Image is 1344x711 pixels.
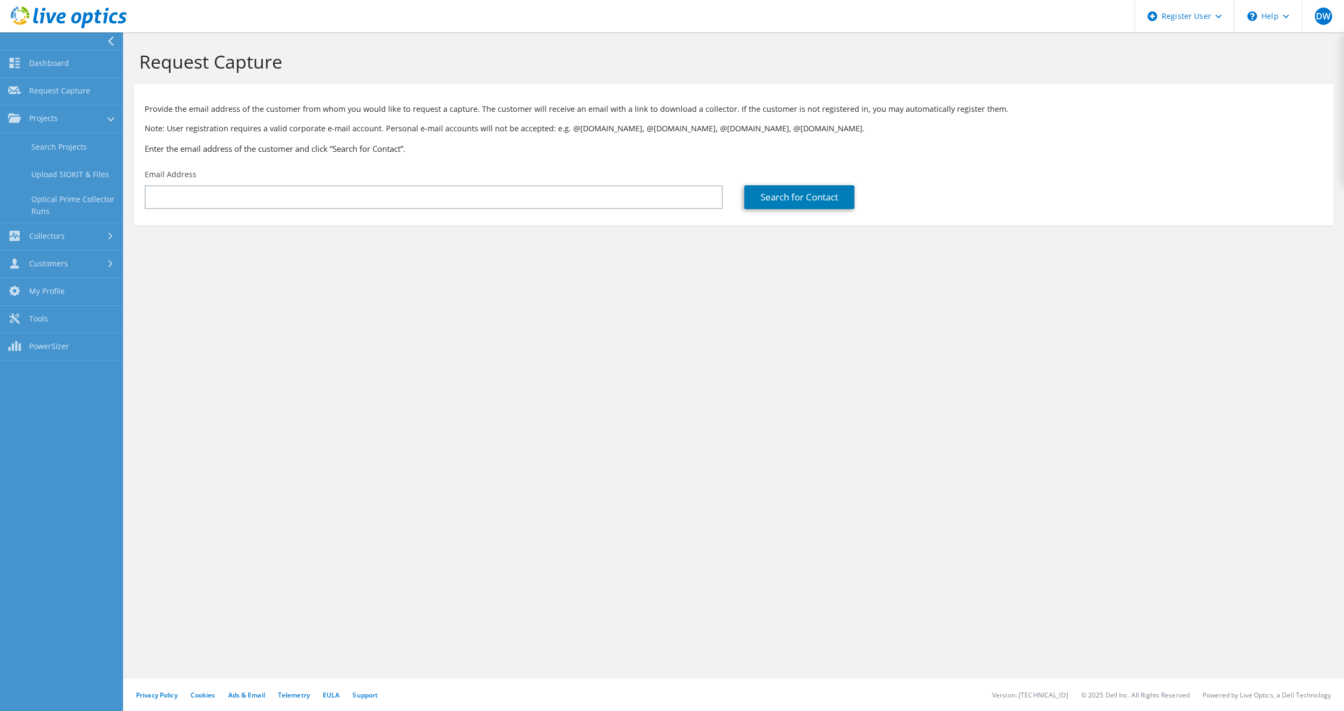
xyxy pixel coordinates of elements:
[323,690,340,700] a: EULA
[1203,690,1331,700] li: Powered by Live Optics, a Dell Technology
[992,690,1068,700] li: Version: [TECHNICAL_ID]
[145,169,196,180] label: Email Address
[145,123,1322,135] p: Note: User registration requires a valid corporate e-mail account. Personal e-mail accounts will ...
[228,690,265,700] a: Ads & Email
[191,690,215,700] a: Cookies
[1315,8,1332,25] span: DW
[136,690,178,700] a: Privacy Policy
[352,690,378,700] a: Support
[145,143,1322,155] h3: Enter the email address of the customer and click “Search for Contact”.
[278,690,310,700] a: Telemetry
[1081,690,1190,700] li: © 2025 Dell Inc. All Rights Reserved
[145,103,1322,115] p: Provide the email address of the customer from whom you would like to request a capture. The cust...
[744,185,854,209] a: Search for Contact
[139,50,1322,73] h1: Request Capture
[1247,11,1257,21] svg: \n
